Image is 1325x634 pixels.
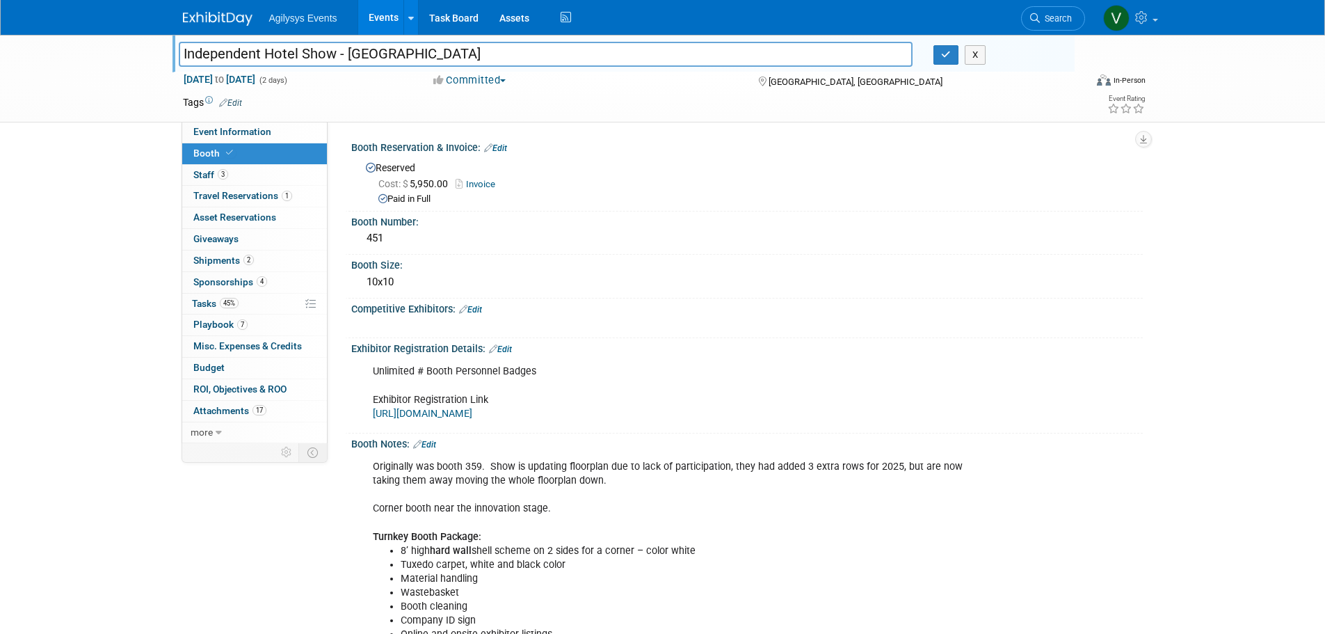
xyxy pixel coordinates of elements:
div: Booth Reservation & Invoice: [351,137,1143,155]
a: Edit [459,305,482,315]
a: more [182,422,327,443]
span: [GEOGRAPHIC_DATA], [GEOGRAPHIC_DATA] [769,77,942,87]
td: Toggle Event Tabs [298,443,327,461]
span: Shipments [193,255,254,266]
a: Edit [413,440,436,450]
a: Invoice [456,179,502,189]
i: Booth reservation complete [226,149,233,157]
a: Edit [219,98,242,108]
a: Asset Reservations [182,207,327,228]
span: Giveaways [193,233,239,244]
span: 17 [252,405,266,415]
span: Travel Reservations [193,190,292,201]
a: Edit [489,344,512,354]
div: Event Format [1003,72,1146,93]
a: Edit [484,143,507,153]
a: Giveaways [182,229,327,250]
span: Cost: $ [378,178,410,189]
span: 1 [282,191,292,201]
span: Tasks [192,298,239,309]
button: Committed [428,73,511,88]
li: Booth cleaning [401,600,981,614]
span: Sponsorships [193,276,267,287]
span: Playbook [193,319,248,330]
div: Exhibitor Registration Details: [351,338,1143,356]
span: to [213,74,226,85]
span: Booth [193,148,236,159]
a: [URL][DOMAIN_NAME] [373,408,472,420]
span: 3 [218,169,228,180]
a: Shipments2 [182,251,327,271]
div: Event Rating [1107,95,1145,102]
li: Wastebasket [401,586,981,600]
a: Attachments17 [182,401,327,422]
img: ExhibitDay [183,12,252,26]
div: Booth Size: [351,255,1143,272]
b: Turnkey Booth Package: [373,531,481,543]
span: 45% [220,298,239,308]
div: Paid in Full [378,193,1132,206]
span: Attachments [193,405,266,416]
a: Sponsorships4 [182,272,327,293]
div: Booth Number: [351,212,1143,229]
a: Search [1021,6,1085,31]
a: Budget [182,358,327,379]
a: Travel Reservations1 [182,186,327,207]
div: Booth Notes: [351,434,1143,452]
a: Misc. Expenses & Credits [182,336,327,357]
a: Event Information [182,122,327,143]
span: (2 days) [258,76,287,85]
td: Tags [183,95,242,109]
div: Competitive Exhibitors: [351,299,1143,317]
span: Staff [193,169,228,180]
li: Material handling [401,572,981,586]
a: ROI, Objectives & ROO [182,379,327,400]
span: Asset Reservations [193,212,276,223]
a: Booth [182,143,327,164]
div: Unlimited # Booth Personnel Badges Exhibitor Registration Link [363,358,990,427]
span: Budget [193,362,225,373]
div: In-Person [1113,75,1146,86]
div: 10x10 [362,271,1132,293]
img: Format-Inperson.png [1097,74,1111,86]
span: ROI, Objectives & ROO [193,383,287,395]
li: Tuxedo carpet, white and black color [401,558,981,572]
img: Vaitiare Munoz [1103,5,1130,31]
span: Misc. Expenses & Credits [193,340,302,351]
span: 5,950.00 [378,178,453,189]
b: hard wall [430,545,472,557]
td: Personalize Event Tab Strip [275,443,299,461]
li: Company ID sign [401,614,981,628]
a: Playbook7 [182,315,327,335]
span: [DATE] [DATE] [183,73,256,86]
div: Reserved [362,157,1132,206]
button: X [965,45,986,65]
span: 7 [237,319,248,330]
span: 2 [243,255,254,265]
li: 8’ high shell scheme on 2 sides for a corner – color white [401,544,981,558]
span: Event Information [193,126,271,137]
a: Tasks45% [182,294,327,315]
span: Agilysys Events [269,13,337,24]
span: 4 [257,276,267,287]
div: 451 [362,228,1132,249]
span: more [191,427,213,438]
span: Search [1040,13,1072,24]
a: Staff3 [182,165,327,186]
